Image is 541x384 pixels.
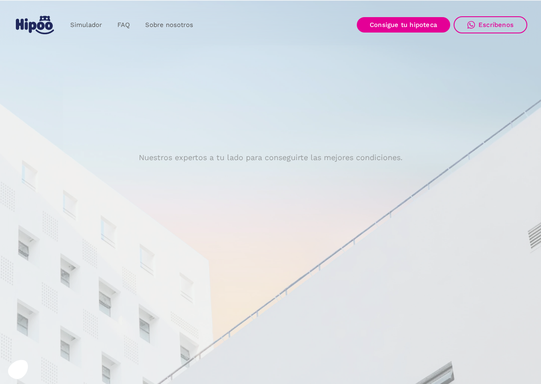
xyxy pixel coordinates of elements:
a: Simulador [63,17,110,33]
a: Consigue tu hipoteca [357,17,450,33]
p: Nuestros expertos a tu lado para conseguirte las mejores condiciones. [139,154,403,161]
a: Escríbenos [454,16,527,33]
a: FAQ [110,17,137,33]
a: Sobre nosotros [137,17,201,33]
a: home [14,12,56,38]
div: Escríbenos [478,21,514,29]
